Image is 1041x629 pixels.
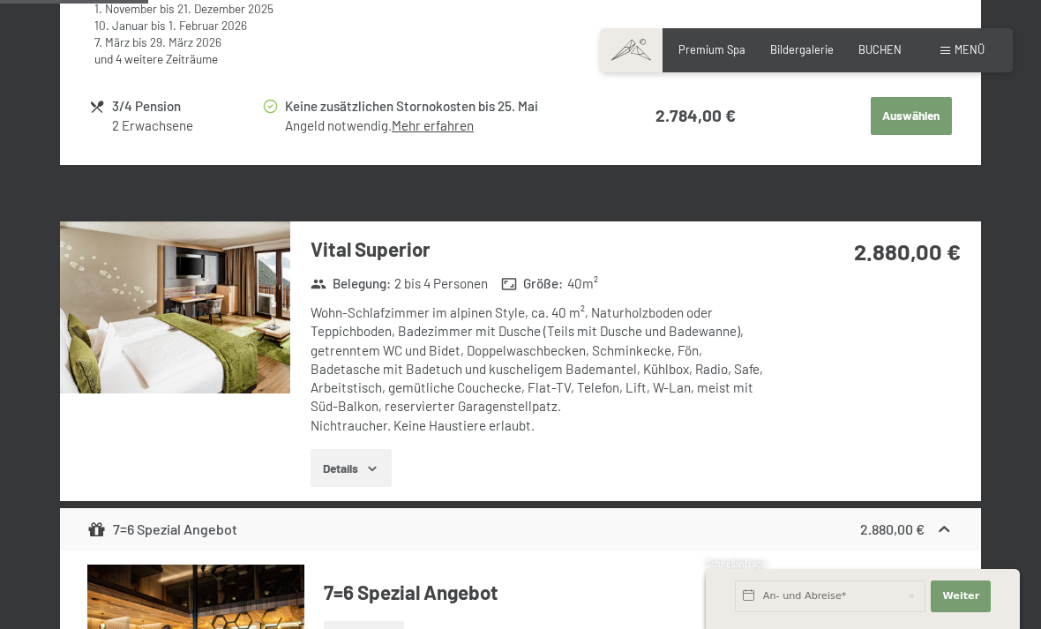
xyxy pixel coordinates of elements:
strong: Größe : [501,274,563,293]
span: Menü [955,42,985,56]
div: bis [94,17,298,34]
strong: 2.784,00 € [655,105,736,125]
button: Weiter [931,580,991,612]
a: und 4 weitere Zeiträume [94,51,218,66]
span: Schnellanfrage [706,558,767,569]
span: 2 bis 4 Personen [394,274,488,293]
div: 7=6 Spezial Angebot [87,519,237,540]
a: Bildergalerie [770,42,834,56]
strong: 2.880,00 € [854,237,961,265]
strong: Belegung : [311,274,391,293]
div: 2 Erwachsene [112,116,261,135]
time: 21.12.2025 [177,1,273,16]
time: 29.03.2026 [150,34,221,49]
time: 01.02.2026 [169,18,247,33]
h3: Vital Superior [311,236,774,263]
button: Auswählen [871,97,952,136]
a: BUCHEN [858,42,902,56]
div: Keine zusätzlichen Stornokosten bis 25. Mai [285,96,605,116]
span: Weiter [942,589,979,603]
span: 40 m² [567,274,598,293]
div: 7=6 Spezial Angebot2.880,00 € [60,508,981,550]
div: 3/4 Pension [112,96,261,116]
button: Details [311,449,391,488]
img: mss_renderimg.php [60,221,290,394]
div: Angeld notwendig. [285,116,605,135]
strong: 2.880,00 € [860,520,925,537]
time: 10.01.2026 [94,18,148,33]
a: Premium Spa [678,42,745,56]
div: bis [94,34,298,50]
a: Mehr erfahren [392,117,474,133]
time: 07.03.2026 [94,34,130,49]
div: Wohn-Schlafzimmer im alpinen Style, ca. 40 m², Naturholzboden oder Teppichboden, Badezimmer mit D... [311,303,774,435]
h4: 7=6 Spezial Angebot [324,579,954,606]
time: 01.11.2025 [94,1,157,16]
